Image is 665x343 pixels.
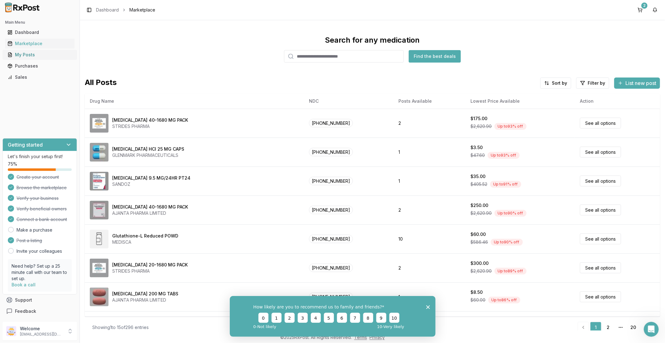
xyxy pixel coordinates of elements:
div: Sales [7,74,72,80]
a: 2 [635,5,645,15]
span: Filter by [588,80,605,86]
th: NDC [304,94,394,109]
a: Privacy [369,335,385,340]
button: My Posts [2,50,77,60]
div: Up to 86 % off [488,297,520,303]
span: All Posts [85,78,117,89]
td: 1 [394,167,466,195]
td: 2 [394,253,466,282]
div: [MEDICAL_DATA] 40-1680 MG PACK [112,204,188,210]
div: Glutathione-L Reduced POWD [112,233,178,239]
a: My Posts [5,49,75,60]
a: 20 [628,322,639,333]
img: Rivastigmine 9.5 MG/24HR PT24 [90,172,108,190]
a: Book a call [12,282,36,287]
button: Marketplace [2,39,77,49]
img: DermacinRx Multitam TABS [90,317,108,335]
span: Connect a bank account [17,216,67,223]
span: 75 % [8,161,17,167]
a: Sales [5,72,75,83]
td: 1 [394,138,466,167]
span: [PHONE_NUMBER] [309,235,353,243]
a: Marketplace [5,38,75,49]
p: [EMAIL_ADDRESS][DOMAIN_NAME] [20,332,63,337]
img: RxPost Logo [2,2,42,12]
div: $35.00 [471,173,486,180]
div: $300.00 [471,260,489,266]
span: $60.00 [471,297,486,303]
div: [MEDICAL_DATA] 20-1680 MG PACK [112,262,188,268]
span: List new post [625,79,656,87]
div: $60.00 [471,231,486,237]
div: Marketplace [7,40,72,47]
a: Dashboard [96,7,119,13]
td: 10 [394,224,466,253]
div: [MEDICAL_DATA] 200 MG TABS [112,291,178,297]
a: See all options [580,291,621,302]
div: AJANTA PHARMA LIMITED [112,210,188,216]
span: Create your account [17,174,59,180]
a: See all options [580,147,621,157]
div: $175.00 [471,115,488,122]
h3: Getting started [8,141,43,148]
button: List new post [614,78,660,89]
span: [PHONE_NUMBER] [309,293,353,301]
th: Drug Name [85,94,304,109]
button: Sort by [540,78,571,89]
a: Terms [354,335,367,340]
a: Invite your colleagues [17,248,62,254]
img: User avatar [6,326,16,336]
span: $405.52 [471,181,488,187]
a: Purchases [5,60,75,72]
button: Filter by [576,78,609,89]
span: Browse the marketplace [17,185,67,191]
div: Showing 1 to 15 of 296 entries [92,324,149,331]
div: Search for any medication [325,35,420,45]
span: Marketplace [129,7,155,13]
div: [MEDICAL_DATA] 40-1680 MG PACK [112,117,188,123]
button: Sales [2,72,77,82]
span: $586.46 [471,239,488,245]
div: Up to 93 % off [488,152,520,159]
div: MEDISCA [112,239,178,245]
span: Verify your business [17,195,59,201]
img: Omeprazole-Sodium Bicarbonate 40-1680 MG PACK [90,114,108,133]
div: AJANTA PHARMA LIMITED [112,297,178,303]
span: [PHONE_NUMBER] [309,119,353,127]
div: Up to 91 % off [490,181,521,188]
a: List new post [614,81,660,87]
p: Welcome [20,326,63,332]
img: Glutathione-L Reduced POWD [90,230,108,248]
span: [PHONE_NUMBER] [309,177,353,185]
span: [PHONE_NUMBER] [309,206,353,214]
div: Up to 89 % off [494,268,527,275]
div: Dashboard [7,29,72,35]
div: Up to 90 % off [491,239,523,246]
a: 2 [603,322,614,333]
div: Up to 93 % off [494,123,527,130]
a: 1 [590,322,601,333]
span: [PHONE_NUMBER] [309,148,353,156]
span: $2,620.90 [471,123,492,129]
span: Sort by [552,80,567,86]
span: $2,620.90 [471,268,492,274]
div: GLENMARK PHARMACEUTICALS [112,152,184,158]
span: $47.60 [471,152,485,158]
button: Purchases [2,61,77,71]
div: $3.50 [471,144,483,151]
th: Posts Available [394,94,466,109]
button: Dashboard [2,27,77,37]
div: [MEDICAL_DATA] HCl 25 MG CAPS [112,146,184,152]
